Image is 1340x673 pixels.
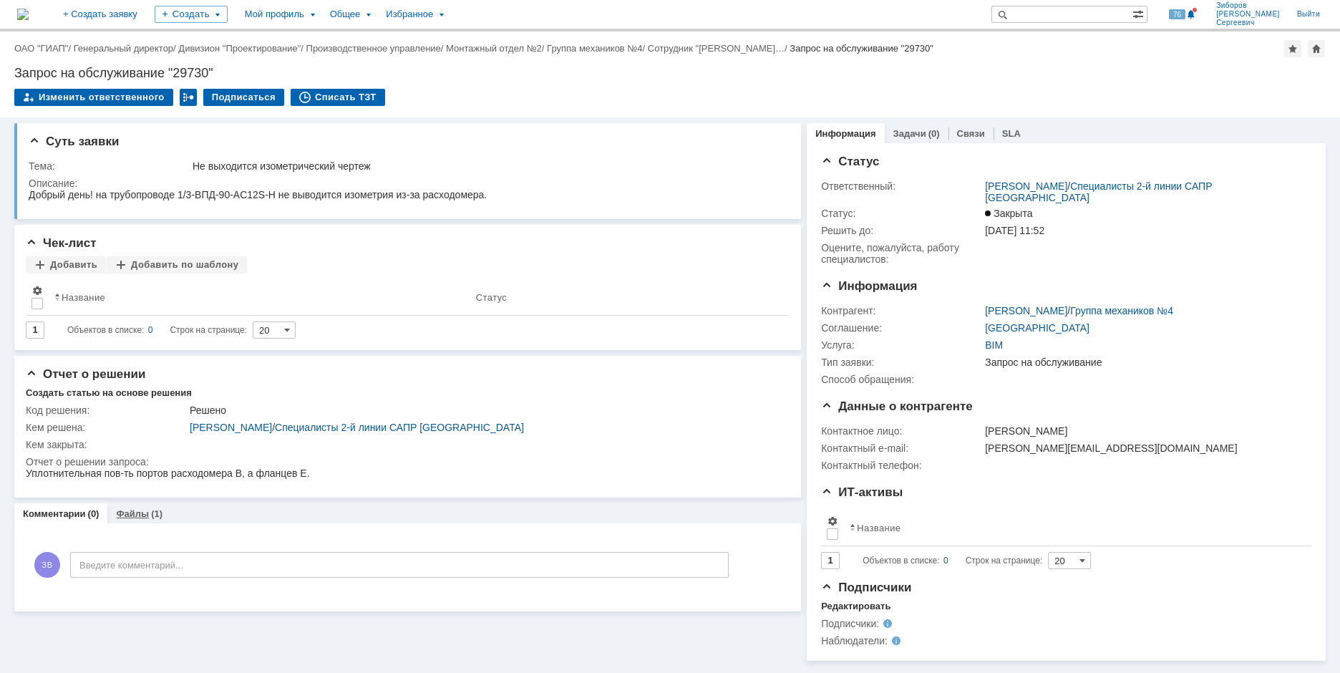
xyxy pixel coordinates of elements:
a: Монтажный отдел №2 [446,43,542,54]
div: / [985,305,1173,316]
span: Закрыта [985,208,1032,219]
th: Название [49,279,470,316]
a: ОАО "ГИАП" [14,43,68,54]
div: / [985,180,1303,203]
div: Название [857,523,900,533]
img: logo [17,9,29,20]
div: Создать [155,6,228,23]
i: Строк на странице: [863,552,1042,569]
div: / [178,43,306,54]
div: / [446,43,547,54]
div: Oцените, пожалуйста, работу специалистов: [821,242,982,265]
a: SLA [1002,128,1021,139]
div: Контрагент: [821,305,982,316]
div: (1) [151,508,162,519]
div: / [74,43,179,54]
div: / [648,43,790,54]
a: BIM [985,339,1003,351]
div: Запрос на обслуживание "29730" [790,43,933,54]
span: Зиборов [1216,1,1280,10]
div: Тема: [29,160,190,172]
a: Файлы [116,508,149,519]
div: Тип заявки: [821,357,982,368]
div: Редактировать [821,601,890,612]
div: Создать статью на основе решения [26,387,192,399]
th: Статус [470,279,778,316]
span: Отчет о решении [26,367,145,381]
span: [PERSON_NAME] [1216,10,1280,19]
div: Статус [476,292,507,303]
a: Группа механиков №4 [1070,305,1173,316]
div: Соглашение: [821,322,982,334]
a: Дивизион "Проектирование" [178,43,301,54]
div: Кем закрыта: [26,439,187,450]
span: Объектов в списке: [863,556,939,566]
div: / [547,43,648,54]
a: Комментарии [23,508,86,519]
span: Настройки [827,515,838,527]
div: Код решения: [26,405,187,416]
div: / [190,422,780,433]
span: Чек-лист [26,236,97,250]
a: [PERSON_NAME] [985,305,1067,316]
div: Работа с массовостью [180,89,197,106]
div: Запрос на обслуживание [985,357,1303,368]
a: Производственное управление [306,43,441,54]
div: Ответственный: [821,180,982,192]
span: Суть заявки [29,135,119,148]
div: Услуга: [821,339,982,351]
a: Задачи [893,128,926,139]
div: Контактное лицо: [821,425,982,437]
span: Информация [821,279,917,293]
div: Подписчики: [821,618,965,629]
span: 76 [1169,9,1185,19]
div: Добавить в избранное [1284,40,1301,57]
span: Сергеевич [1216,19,1280,27]
a: Генеральный директор [74,43,173,54]
th: Название [844,510,1300,546]
a: Связи [957,128,985,139]
span: ИТ-активы [821,485,903,499]
span: Расширенный поиск [1132,6,1147,20]
div: Наблюдатели: [821,635,965,647]
div: Контактный телефон: [821,460,982,471]
div: Сделать домашней страницей [1308,40,1325,57]
div: / [14,43,74,54]
div: Отчет о решении запроса: [26,456,782,468]
a: Группа механиков №4 [547,43,642,54]
span: Данные о контрагенте [821,400,973,413]
div: Решено [190,405,780,416]
div: Название [62,292,105,303]
span: Объектов в списке: [67,325,144,335]
div: Описание: [29,178,782,189]
div: Способ обращения: [821,374,982,385]
div: (0) [928,128,940,139]
span: Подписчики [821,581,911,594]
span: ЗВ [34,552,60,578]
div: Не выходится изометрический чертеж [193,160,780,172]
div: Запрос на обслуживание "29730" [14,66,1326,80]
i: Строк на странице: [67,321,247,339]
div: Контактный e-mail: [821,442,982,454]
div: 0 [943,552,948,569]
a: [PERSON_NAME] [190,422,272,433]
a: Информация [815,128,875,139]
a: [GEOGRAPHIC_DATA] [985,322,1089,334]
span: Настройки [31,285,43,296]
div: Статус: [821,208,982,219]
div: / [306,43,447,54]
div: Решить до: [821,225,982,236]
span: [DATE] 11:52 [985,225,1044,236]
div: [PERSON_NAME][EMAIL_ADDRESS][DOMAIN_NAME] [985,442,1303,454]
a: Специалисты 2-й линии САПР [GEOGRAPHIC_DATA] [985,180,1212,203]
div: 0 [148,321,153,339]
a: Перейти на домашнюю страницу [17,9,29,20]
div: Кем решена: [26,422,187,433]
div: [PERSON_NAME] [985,425,1303,437]
a: Сотрудник "[PERSON_NAME]… [648,43,785,54]
span: Статус [821,155,879,168]
a: Специалисты 2-й линии САПР [GEOGRAPHIC_DATA] [275,422,524,433]
div: (0) [88,508,99,519]
a: [PERSON_NAME] [985,180,1067,192]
